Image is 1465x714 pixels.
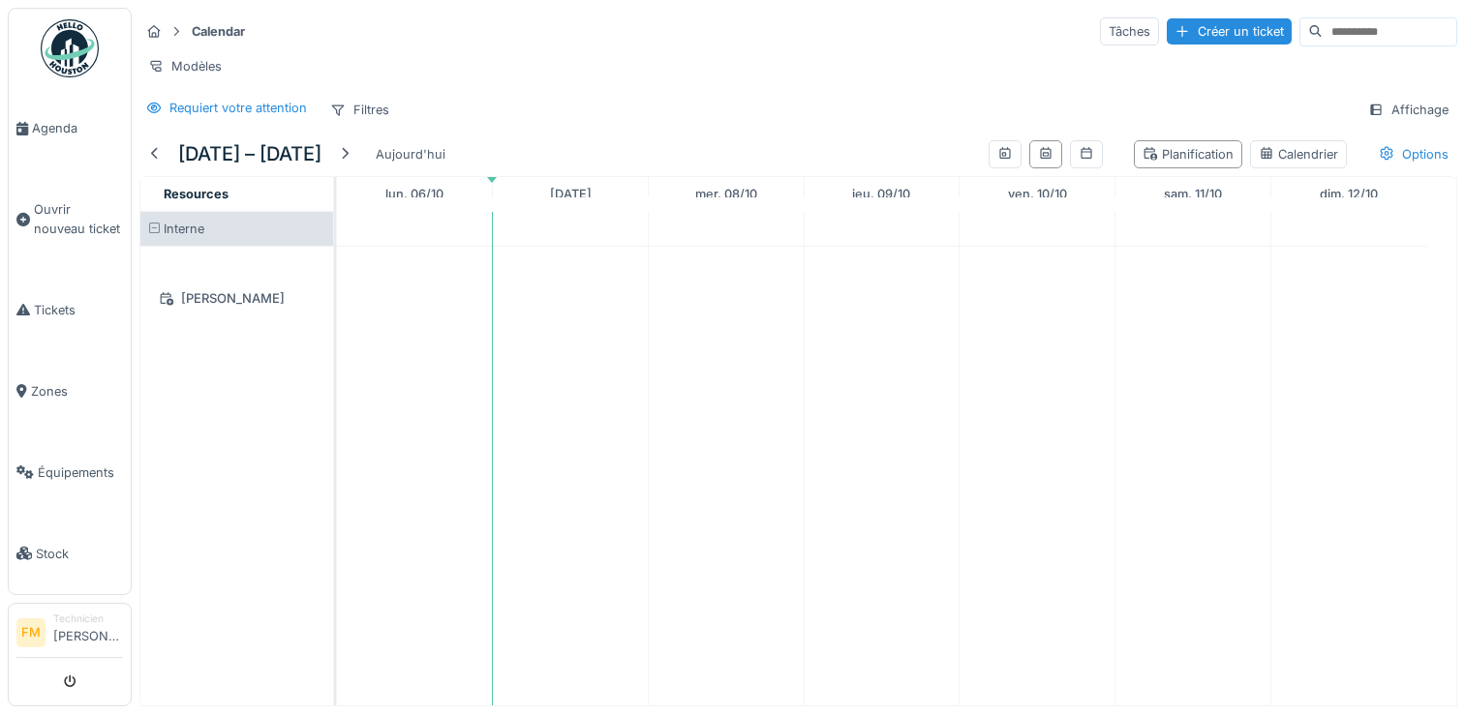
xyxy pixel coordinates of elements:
[1259,145,1338,164] div: Calendrier
[36,545,123,563] span: Stock
[1359,96,1457,124] div: Affichage
[9,431,131,513] a: Équipements
[321,96,398,124] div: Filtres
[53,611,123,626] div: Technicien
[1100,17,1159,45] div: Tâches
[16,611,123,658] a: FM Technicien[PERSON_NAME]
[16,618,46,647] li: FM
[1159,181,1227,207] a: 11 octobre 2025
[9,350,131,431] a: Zones
[152,286,321,311] div: [PERSON_NAME]
[9,88,131,169] a: Agenda
[9,269,131,350] a: Tickets
[1167,18,1292,45] div: Créer un ticket
[9,169,131,269] a: Ouvrir nouveau ticket
[41,19,99,77] img: Badge_color-CXgf-gQk.svg
[53,611,123,653] li: [PERSON_NAME]
[139,52,230,80] div: Modèles
[184,22,253,41] strong: Calendar
[847,181,915,207] a: 9 octobre 2025
[32,119,123,137] span: Agenda
[1143,145,1234,164] div: Planification
[164,222,204,236] span: Interne
[9,513,131,594] a: Stock
[38,463,123,482] span: Équipements
[169,99,307,117] div: Requiert votre attention
[368,141,453,167] div: Aujourd'hui
[178,142,321,165] h5: [DATE] – [DATE]
[381,181,448,207] a: 6 octobre 2025
[690,181,762,207] a: 8 octobre 2025
[34,301,123,319] span: Tickets
[31,382,123,401] span: Zones
[545,181,596,207] a: 7 octobre 2025
[1003,181,1072,207] a: 10 octobre 2025
[164,187,229,201] span: Resources
[34,200,123,237] span: Ouvrir nouveau ticket
[1315,181,1383,207] a: 12 octobre 2025
[1370,140,1457,168] div: Options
